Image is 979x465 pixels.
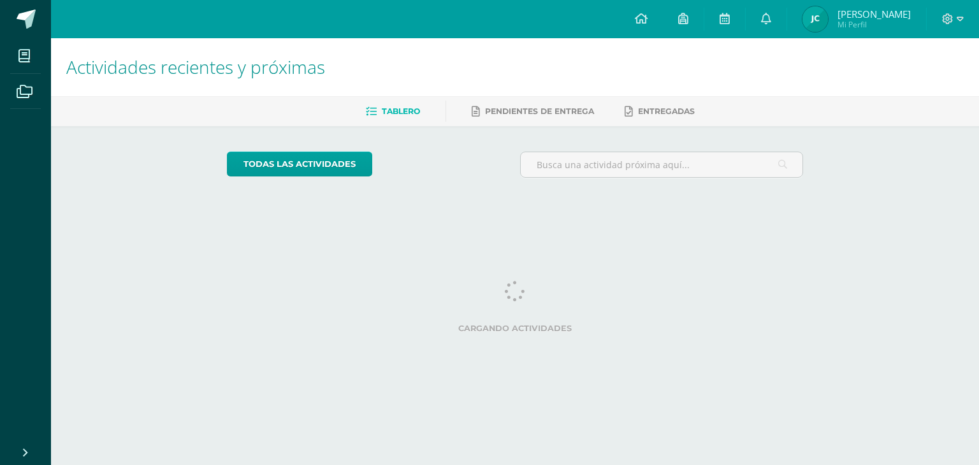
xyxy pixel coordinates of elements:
[485,106,594,116] span: Pendientes de entrega
[802,6,828,32] img: 2b8fcad043e696ae275570a5fc2ac2b8.png
[472,101,594,122] a: Pendientes de entrega
[227,152,372,176] a: todas las Actividades
[366,101,420,122] a: Tablero
[521,152,803,177] input: Busca una actividad próxima aquí...
[838,19,911,30] span: Mi Perfil
[625,101,695,122] a: Entregadas
[838,8,911,20] span: [PERSON_NAME]
[66,55,325,79] span: Actividades recientes y próximas
[227,324,804,333] label: Cargando actividades
[638,106,695,116] span: Entregadas
[382,106,420,116] span: Tablero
